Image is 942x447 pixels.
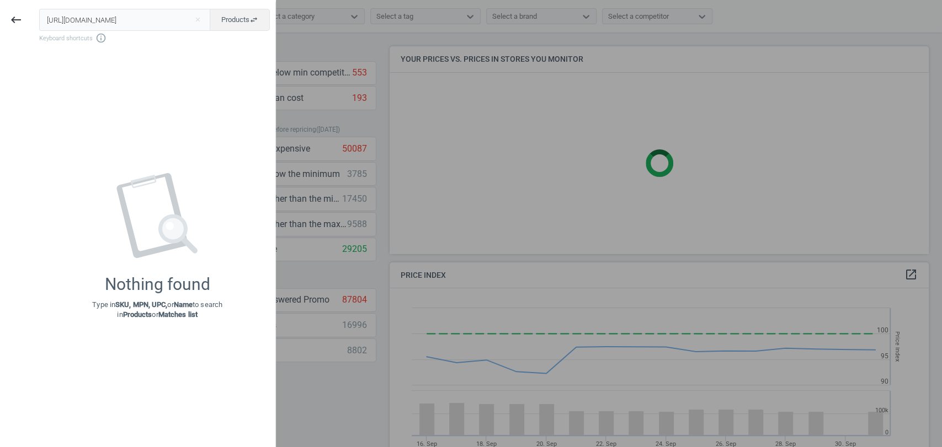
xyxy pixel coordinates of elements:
[249,15,258,24] i: swap_horiz
[210,9,270,31] button: Productsswap_horiz
[105,274,210,294] div: Nothing found
[39,9,211,31] input: Enter the SKU or product name
[92,300,222,320] p: Type in or to search in or
[158,310,198,319] strong: Matches list
[189,15,206,25] button: Close
[221,15,258,25] span: Products
[3,7,29,33] button: keyboard_backspace
[39,33,270,44] span: Keyboard shortcuts
[9,13,23,26] i: keyboard_backspace
[123,310,152,319] strong: Products
[95,33,107,44] i: info_outline
[174,300,193,309] strong: Name
[115,300,167,309] strong: SKU, MPN, UPC,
